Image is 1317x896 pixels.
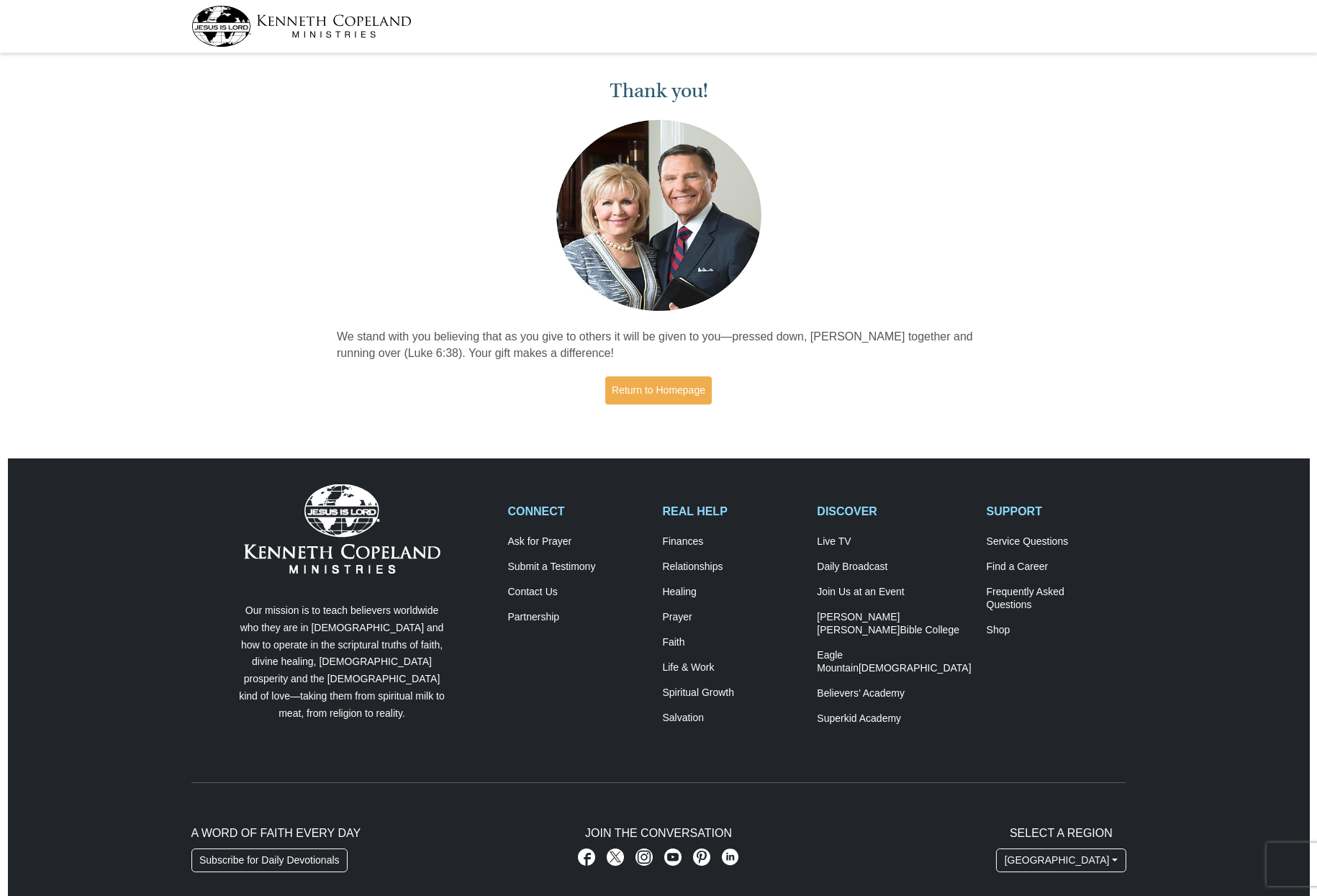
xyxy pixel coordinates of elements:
a: Believers’ Academy [817,687,971,700]
a: Spiritual Growth [662,687,802,700]
h2: SUPPORT [987,504,1126,518]
a: Prayer [662,611,802,624]
p: Our mission is to teach believers worldwide who they are in [DEMOGRAPHIC_DATA] and how to operate... [236,602,448,723]
a: Subscribe for Daily Devotionals [191,849,348,873]
a: Service Questions [987,535,1126,548]
a: [PERSON_NAME] [PERSON_NAME]Bible College [817,611,971,637]
a: Return to Homepage [605,376,712,404]
a: Relationships [662,561,802,574]
h2: REAL HELP [662,504,802,518]
a: Daily Broadcast [817,561,971,574]
a: Find a Career [987,561,1126,574]
h2: CONNECT [508,504,648,518]
a: Life & Work [662,661,802,674]
a: Ask for Prayer [508,535,648,548]
h1: Thank you! [337,79,980,103]
h2: Select A Region [996,826,1126,840]
span: A Word of Faith Every Day [191,827,361,839]
img: Kenneth Copeland Ministries [244,484,440,574]
a: Join Us at an Event [817,586,971,599]
span: Bible College [900,624,959,635]
h2: Join The Conversation [508,826,810,840]
img: kcm-header-logo.svg [191,6,412,47]
button: [GEOGRAPHIC_DATA] [996,849,1126,873]
a: Healing [662,586,802,599]
a: Live TV [817,535,971,548]
span: [DEMOGRAPHIC_DATA] [859,662,972,674]
a: Salvation [662,712,802,725]
a: Frequently AskedQuestions [987,586,1126,612]
a: Contact Us [508,586,648,599]
a: Eagle Mountain[DEMOGRAPHIC_DATA] [817,649,971,675]
a: Finances [662,535,802,548]
a: Faith [662,636,802,649]
h2: DISCOVER [817,504,971,518]
img: Kenneth and Gloria [553,117,765,314]
a: Partnership [508,611,648,624]
a: Submit a Testimony [508,561,648,574]
a: Shop [987,624,1126,637]
p: We stand with you believing that as you give to others it will be given to you—pressed down, [PER... [337,329,980,362]
a: Superkid Academy [817,712,971,725]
